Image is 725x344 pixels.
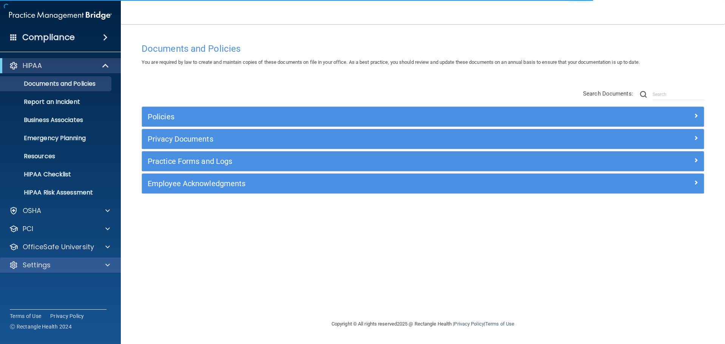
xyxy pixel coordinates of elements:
[23,206,42,215] p: OSHA
[23,224,33,233] p: PCI
[142,59,640,65] span: You are required by law to create and maintain copies of these documents on file in your office. ...
[652,89,704,100] input: Search
[9,261,110,270] a: Settings
[148,155,698,167] a: Practice Forms and Logs
[23,242,94,251] p: OfficeSafe University
[9,242,110,251] a: OfficeSafe University
[148,179,558,188] h5: Employee Acknowledgments
[23,261,51,270] p: Settings
[148,133,698,145] a: Privacy Documents
[454,321,484,327] a: Privacy Policy
[9,224,110,233] a: PCI
[5,189,108,196] p: HIPAA Risk Assessment
[594,290,716,321] iframe: Drift Widget Chat Controller
[142,44,704,54] h4: Documents and Policies
[5,171,108,178] p: HIPAA Checklist
[148,157,558,165] h5: Practice Forms and Logs
[5,98,108,106] p: Report an Incident
[5,116,108,124] p: Business Associates
[23,61,42,70] p: HIPAA
[148,177,698,190] a: Employee Acknowledgments
[148,135,558,143] h5: Privacy Documents
[22,32,75,43] h4: Compliance
[285,312,561,336] div: Copyright © All rights reserved 2025 @ Rectangle Health | |
[148,113,558,121] h5: Policies
[5,80,108,88] p: Documents and Policies
[50,312,84,320] a: Privacy Policy
[10,312,41,320] a: Terms of Use
[148,111,698,123] a: Policies
[5,153,108,160] p: Resources
[9,206,110,215] a: OSHA
[640,91,647,98] img: ic-search.3b580494.png
[9,8,112,23] img: PMB logo
[9,61,110,70] a: HIPAA
[583,90,633,97] span: Search Documents:
[10,323,72,330] span: Ⓒ Rectangle Health 2024
[485,321,514,327] a: Terms of Use
[5,134,108,142] p: Emergency Planning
